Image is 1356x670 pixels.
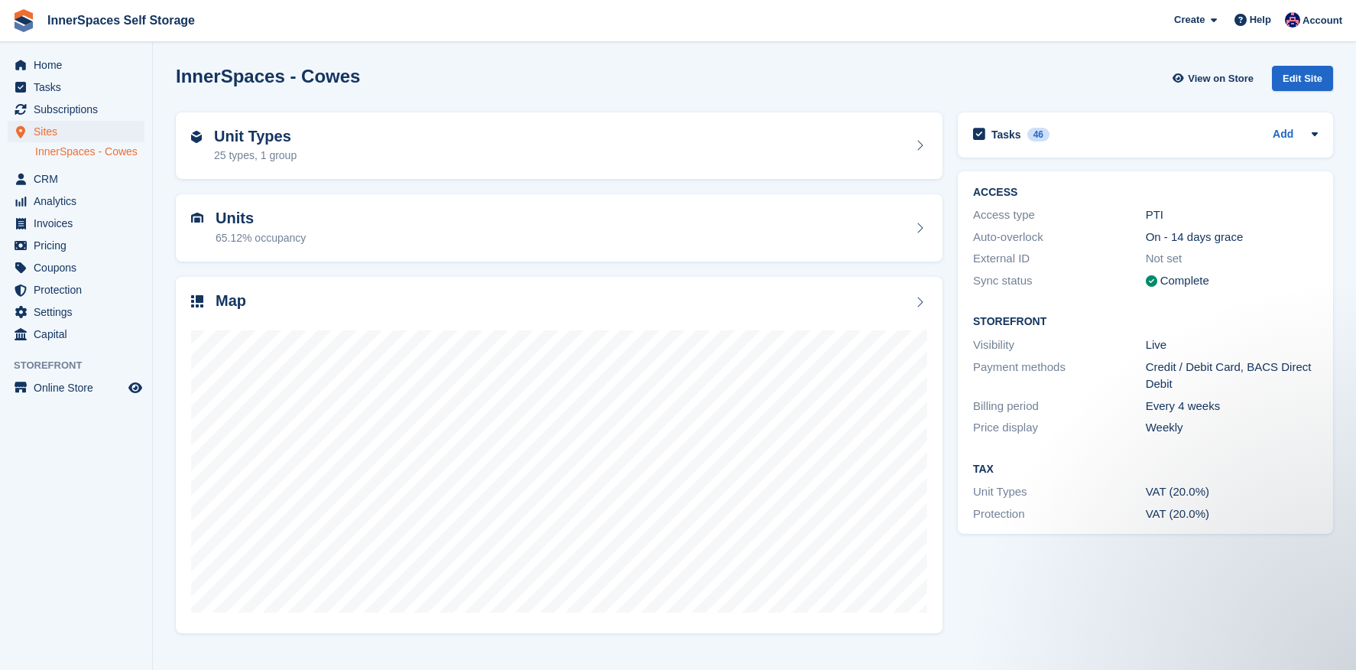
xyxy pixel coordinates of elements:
[176,112,942,180] a: Unit Types 25 types, 1 group
[34,257,125,278] span: Coupons
[191,131,202,143] img: unit-type-icn-2b2737a686de81e16bb02015468b77c625bbabd49415b5ef34ead5e3b44a266d.svg
[34,279,125,301] span: Protection
[41,8,201,33] a: InnerSpaces Self Storage
[34,213,125,234] span: Invoices
[191,295,203,307] img: map-icn-33ee37083ee616e46c38cad1a60f524a97daa1e2b2c8c0bc3eb3415660979fc1.svg
[8,257,144,278] a: menu
[1146,419,1319,437] div: Weekly
[1170,66,1260,91] a: View on Store
[8,301,144,323] a: menu
[1146,337,1319,354] div: Live
[1146,483,1319,501] div: VAT (20.0%)
[216,230,306,246] div: 65.12% occupancy
[214,148,297,164] div: 25 types, 1 group
[34,121,125,142] span: Sites
[1285,12,1300,28] img: Dominic Hampson
[973,187,1318,199] h2: ACCESS
[34,301,125,323] span: Settings
[973,316,1318,328] h2: Storefront
[34,76,125,98] span: Tasks
[973,463,1318,476] h2: Tax
[1146,398,1319,415] div: Every 4 weeks
[1250,12,1271,28] span: Help
[973,229,1146,246] div: Auto-overlock
[176,66,360,86] h2: InnerSpaces - Cowes
[8,377,144,398] a: menu
[216,292,246,310] h2: Map
[1146,506,1319,523] div: VAT (20.0%)
[8,99,144,120] a: menu
[176,194,942,262] a: Units 65.12% occupancy
[1146,359,1319,393] div: Credit / Debit Card, BACS Direct Debit
[973,207,1146,224] div: Access type
[191,213,203,223] img: unit-icn-7be61d7bf1b0ce9d3e12c5938cc71ed9869f7b940bace4675aadf7bd6d80202e.svg
[8,168,144,190] a: menu
[216,210,306,227] h2: Units
[973,337,1146,354] div: Visibility
[1302,13,1342,28] span: Account
[176,277,942,634] a: Map
[1273,126,1293,144] a: Add
[34,99,125,120] span: Subscriptions
[34,377,125,398] span: Online Store
[1272,66,1333,91] div: Edit Site
[34,54,125,76] span: Home
[126,379,144,397] a: Preview store
[1027,128,1049,141] div: 46
[1188,71,1254,86] span: View on Store
[973,506,1146,523] div: Protection
[1146,250,1319,268] div: Not set
[1160,272,1209,290] div: Complete
[8,121,144,142] a: menu
[34,190,125,212] span: Analytics
[973,250,1146,268] div: External ID
[12,9,35,32] img: stora-icon-8386f47178a22dfd0bd8f6a31ec36ba5ce8667c1dd55bd0f319d3a0aa187defe.svg
[1146,229,1319,246] div: On - 14 days grace
[8,54,144,76] a: menu
[14,358,152,373] span: Storefront
[973,398,1146,415] div: Billing period
[973,272,1146,290] div: Sync status
[1146,207,1319,224] div: PTI
[1272,66,1333,97] a: Edit Site
[973,359,1146,393] div: Payment methods
[973,419,1146,437] div: Price display
[34,235,125,256] span: Pricing
[8,235,144,256] a: menu
[8,324,144,345] a: menu
[34,324,125,345] span: Capital
[8,213,144,234] a: menu
[214,128,297,145] h2: Unit Types
[991,128,1021,141] h2: Tasks
[973,483,1146,501] div: Unit Types
[8,76,144,98] a: menu
[34,168,125,190] span: CRM
[1174,12,1205,28] span: Create
[8,190,144,212] a: menu
[35,145,144,159] a: InnerSpaces - Cowes
[8,279,144,301] a: menu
